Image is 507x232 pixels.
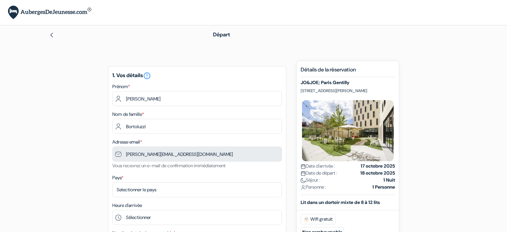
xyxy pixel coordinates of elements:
img: AubergesDeJeunesse.com [8,6,91,19]
span: Date d'arrivée : [301,163,335,170]
b: Lit dans un dortoir mixte de 8 à 12 lits [301,199,380,205]
span: Date de départ : [301,170,337,177]
strong: 17 octobre 2025 [361,163,395,170]
label: Heure d'arrivée [112,202,142,209]
strong: 18 octobre 2025 [360,170,395,177]
img: calendar.svg [301,171,306,176]
span: Séjour : [301,177,320,184]
strong: 1 Personne [372,184,395,191]
h5: Détails de la réservation [301,66,395,77]
input: Entrer le nom de famille [112,119,282,134]
strong: 1 Nuit [383,177,395,184]
small: Vous recevrez un e-mail de confirmation immédiatement [112,163,226,169]
img: calendar.svg [301,164,306,169]
label: Adresse email [112,139,142,146]
i: error_outline [143,72,151,80]
img: free_wifi.svg [304,217,309,222]
input: Entrer adresse e-mail [112,147,282,162]
input: Entrez votre prénom [112,91,282,106]
img: moon.svg [301,178,306,183]
img: user_icon.svg [301,185,306,190]
label: Nom de famille [112,111,144,118]
span: Wifi gratuit [301,214,336,224]
span: Départ [213,31,230,38]
label: Pays [112,174,123,181]
label: Prénom [112,83,130,90]
h5: JO&JOE; Paris Gentilly [301,80,395,85]
p: [STREET_ADDRESS][PERSON_NAME] [301,88,395,93]
a: error_outline [143,72,151,79]
h5: 1. Vos détails [112,72,282,80]
img: left_arrow.svg [49,32,54,38]
span: Personne : [301,184,326,191]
